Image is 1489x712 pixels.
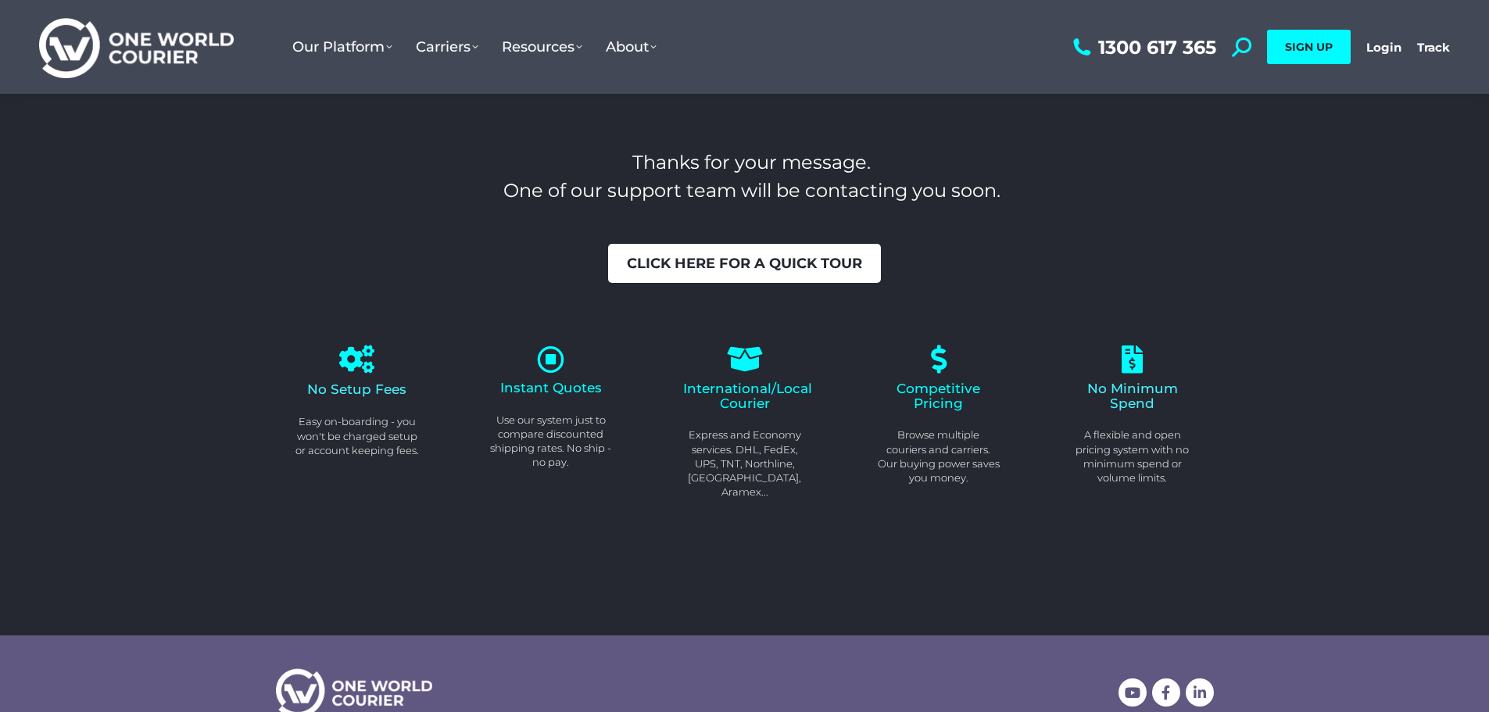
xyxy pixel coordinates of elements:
span: Resources [502,38,582,55]
a: Click here for a quick tour [608,244,881,283]
span: No Setup Fees [307,381,406,397]
span: International/Local Courier [683,381,812,411]
span: Click here for a quick tour [627,256,862,270]
a: 1300 617 365 [1069,38,1216,57]
p: A flexible and open pricing system with no minimum spend or volume limits. [1071,428,1194,485]
a: Login [1366,40,1401,55]
span: Our Platform [292,38,392,55]
span: Carriers [416,38,478,55]
a: SIGN UP [1267,30,1351,64]
img: One World Courier [39,16,234,79]
span: SIGN UP [1285,40,1333,54]
span: Competitive Pricing [897,381,980,411]
a: Track [1417,40,1450,55]
a: About [594,23,668,71]
a: Our Platform [281,23,404,71]
p: Express and Economy services. DHL, FedEx, UPS, TNT, Northline, [GEOGRAPHIC_DATA], Aramex... [683,428,807,499]
a: Resources [490,23,594,71]
p: Easy on-boarding - you won't be charged setup or account keeping fees. [295,414,419,457]
span: No Minimum Spend [1087,381,1178,411]
p: Use our system just to compare discounted shipping rates. No ship - no pay. [489,413,613,470]
span: Instant Quotes [500,380,602,395]
a: Carriers [404,23,490,71]
p: Browse multiple couriers and carriers. Our buying power saves you money. [877,428,1000,485]
span: About [606,38,657,55]
h3: Thanks for your message. One of our support team will be contacting you soon. [290,148,1214,205]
